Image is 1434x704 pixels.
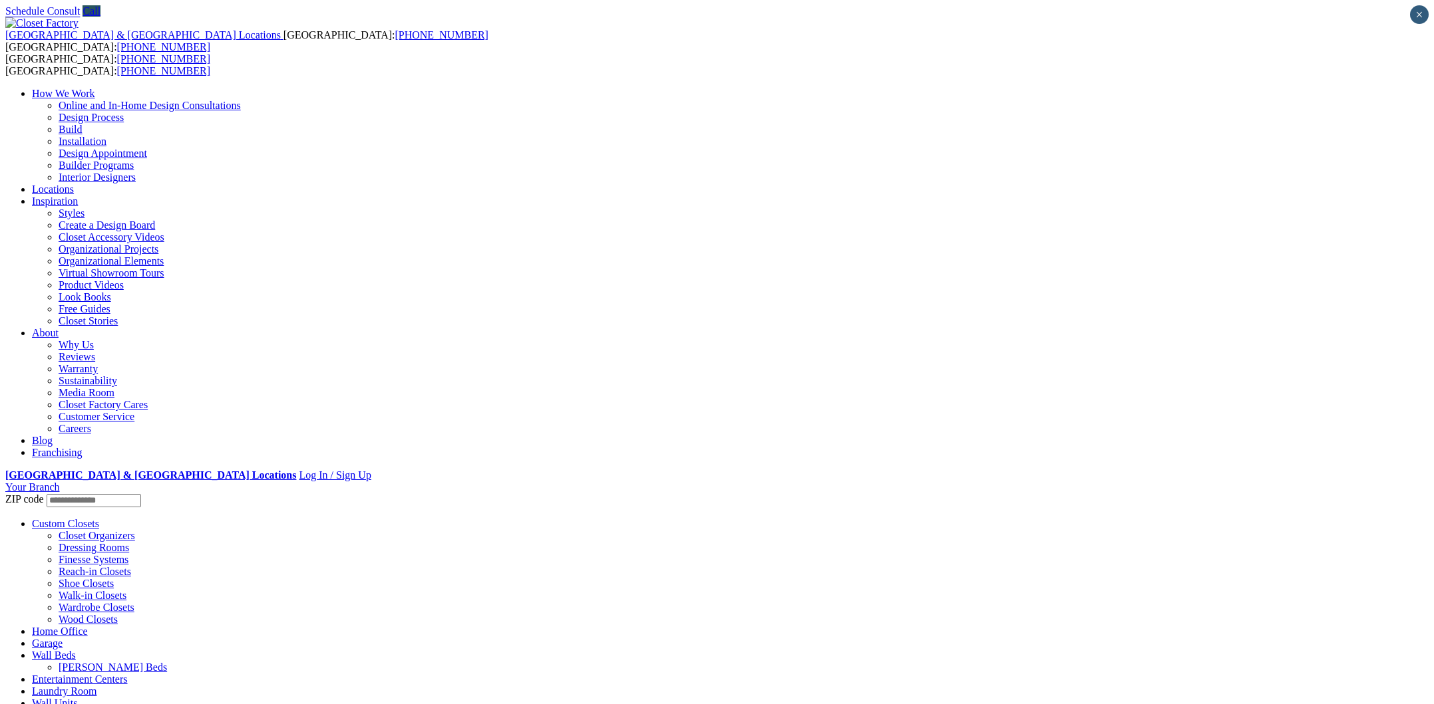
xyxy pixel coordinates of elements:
input: Enter your Zip code [47,494,141,507]
a: Virtual Showroom Tours [59,267,164,279]
a: Shoe Closets [59,578,114,589]
a: Online and In-Home Design Consultations [59,100,241,111]
a: Home Office [32,626,88,637]
a: Sustainability [59,375,117,386]
a: Custom Closets [32,518,99,529]
img: Closet Factory [5,17,79,29]
a: Blog [32,435,53,446]
span: [GEOGRAPHIC_DATA]: [GEOGRAPHIC_DATA]: [5,29,488,53]
a: Finesse Systems [59,554,128,565]
a: Free Guides [59,303,110,314]
a: [GEOGRAPHIC_DATA] & [GEOGRAPHIC_DATA] Locations [5,469,296,481]
a: Log In / Sign Up [299,469,371,481]
a: Create a Design Board [59,219,155,231]
a: Reviews [59,351,95,362]
a: Entertainment Centers [32,673,128,685]
a: Wall Beds [32,649,76,661]
a: Closet Stories [59,315,118,326]
a: Why Us [59,339,94,350]
a: [PHONE_NUMBER] [117,65,210,76]
a: Wood Closets [59,614,118,625]
a: Styles [59,207,85,219]
a: [PHONE_NUMBER] [117,41,210,53]
span: [GEOGRAPHIC_DATA]: [GEOGRAPHIC_DATA]: [5,53,210,76]
a: Reach-in Closets [59,566,131,577]
a: Installation [59,136,106,147]
a: Wardrobe Closets [59,602,134,613]
a: [GEOGRAPHIC_DATA] & [GEOGRAPHIC_DATA] Locations [5,29,283,41]
a: Closet Organizers [59,530,135,541]
span: ZIP code [5,493,44,505]
a: Call [83,5,100,17]
a: Design Appointment [59,148,147,159]
a: Organizational Projects [59,243,158,255]
a: [PHONE_NUMBER] [395,29,488,41]
a: Build [59,124,83,135]
a: Schedule Consult [5,5,80,17]
a: Look Books [59,291,111,302]
span: [GEOGRAPHIC_DATA] & [GEOGRAPHIC_DATA] Locations [5,29,281,41]
a: Locations [32,183,74,195]
a: Product Videos [59,279,124,291]
button: Close [1410,5,1429,24]
a: Builder Programs [59,160,134,171]
a: Careers [59,423,91,434]
a: Closet Accessory Videos [59,231,164,243]
a: [PERSON_NAME] Beds [59,661,167,673]
a: Your Branch [5,481,59,493]
a: Walk-in Closets [59,590,126,601]
a: Dressing Rooms [59,542,129,553]
a: [PHONE_NUMBER] [117,53,210,64]
a: How We Work [32,88,95,99]
a: Interior Designers [59,172,136,183]
a: Closet Factory Cares [59,399,148,410]
a: Customer Service [59,411,134,422]
a: Organizational Elements [59,255,164,267]
a: Media Room [59,387,114,398]
a: Franchising [32,447,83,458]
a: Garage [32,638,63,649]
a: About [32,327,59,338]
a: Design Process [59,112,124,123]
a: Inspiration [32,195,78,207]
a: Warranty [59,363,98,374]
a: Laundry Room [32,685,96,697]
